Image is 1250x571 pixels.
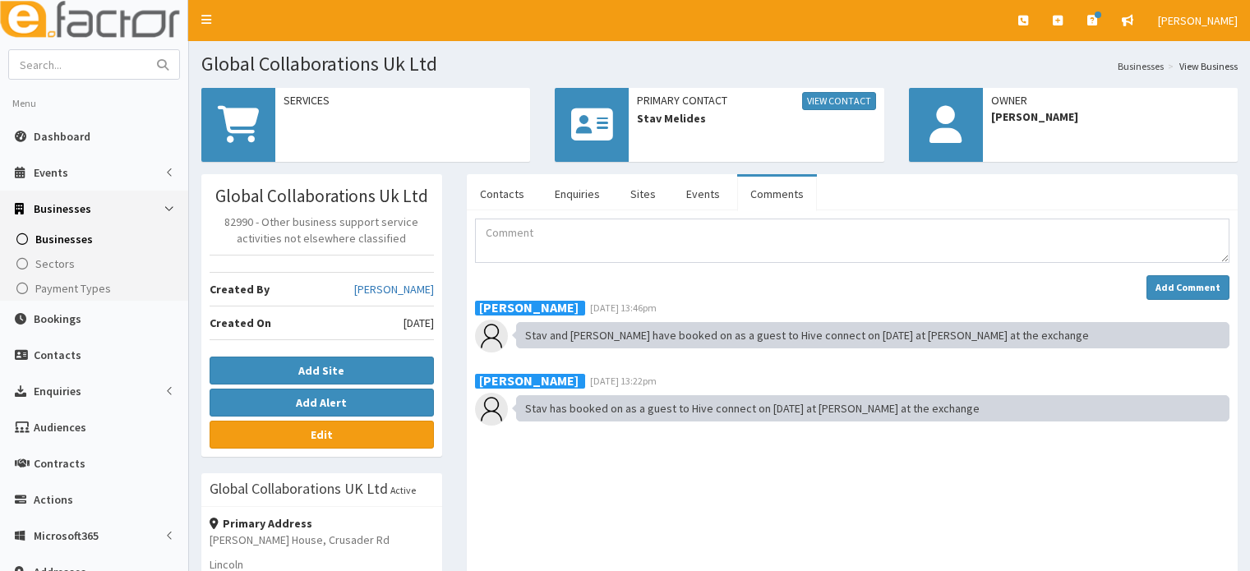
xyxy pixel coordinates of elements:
div: Stav and [PERSON_NAME] have booked on as a guest to Hive connect on [DATE] at [PERSON_NAME] at th... [516,322,1229,348]
span: Businesses [35,232,93,246]
h3: Global Collaborations Uk Ltd [210,186,434,205]
span: Payment Types [35,281,111,296]
small: Active [390,484,416,496]
b: [PERSON_NAME] [479,298,579,315]
span: Sectors [35,256,75,271]
span: [PERSON_NAME] [1158,13,1238,28]
strong: Primary Address [210,516,312,531]
a: Sectors [4,251,188,276]
span: Primary Contact [637,92,875,110]
p: 82990 - Other business support service activities not elsewhere classified [210,214,434,246]
a: Edit [210,421,434,449]
span: [PERSON_NAME] [991,108,1229,125]
span: [DATE] 13:46pm [590,302,657,314]
strong: Add Comment [1155,281,1220,293]
textarea: Comment [475,219,1229,263]
div: Stav has booked on as a guest to Hive connect on [DATE] at [PERSON_NAME] at the exchange [516,395,1229,421]
a: Payment Types [4,276,188,301]
span: Contacts [34,348,81,362]
b: [PERSON_NAME] [479,371,579,388]
button: Add Alert [210,389,434,417]
a: Sites [617,177,669,211]
span: Owner [991,92,1229,108]
a: Enquiries [542,177,613,211]
span: Audiences [34,420,86,435]
h3: Global Collaborations UK Ltd [210,481,388,496]
button: Add Comment [1146,275,1229,300]
b: Created By [210,282,270,297]
span: [DATE] [404,315,434,331]
span: Bookings [34,311,81,326]
input: Search... [9,50,147,79]
li: View Business [1164,59,1238,73]
b: Created On [210,315,271,330]
span: Contracts [34,456,85,471]
span: [DATE] 13:22pm [590,375,657,387]
span: Microsoft365 [34,528,99,543]
span: Stav Melides [637,110,875,127]
a: Contacts [467,177,537,211]
b: Add Site [298,363,344,378]
span: Events [34,165,68,180]
a: View Contact [802,92,876,110]
span: Dashboard [34,129,90,144]
b: Edit [311,427,333,442]
a: [PERSON_NAME] [354,281,434,297]
b: Add Alert [296,395,347,410]
span: Enquiries [34,384,81,398]
h1: Global Collaborations Uk Ltd [201,53,1238,75]
span: Businesses [34,201,91,216]
span: Services [284,92,522,108]
p: [PERSON_NAME] House, Crusader Rd [210,532,434,548]
a: Events [673,177,733,211]
a: Comments [737,177,817,211]
a: Businesses [4,227,188,251]
span: Actions [34,492,73,507]
a: Businesses [1118,59,1164,73]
